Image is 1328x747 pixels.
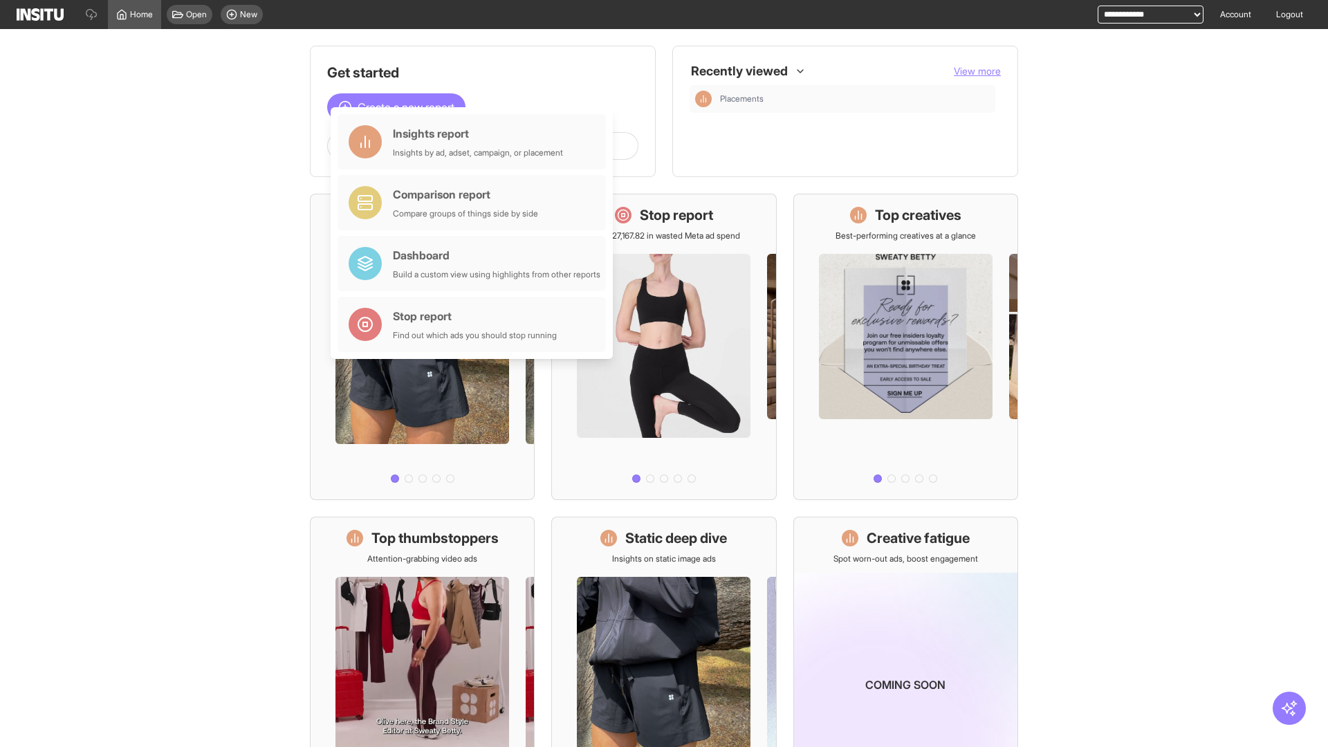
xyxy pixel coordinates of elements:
div: Stop report [393,308,557,324]
span: New [240,9,257,20]
h1: Stop report [640,205,713,225]
span: Create a new report [358,99,454,116]
span: Placements [720,93,990,104]
img: Logo [17,8,64,21]
div: Dashboard [393,247,600,264]
div: Build a custom view using highlights from other reports [393,269,600,280]
span: Open [186,9,207,20]
p: Insights on static image ads [612,553,716,564]
span: Home [130,9,153,20]
button: Create a new report [327,93,465,121]
div: Comparison report [393,186,538,203]
div: Insights [695,91,712,107]
h1: Top creatives [875,205,961,225]
h1: Static deep dive [625,528,727,548]
p: Attention-grabbing video ads [367,553,477,564]
button: View more [954,64,1001,78]
span: Placements [720,93,764,104]
p: Save £27,167.82 in wasted Meta ad spend [587,230,740,241]
div: Compare groups of things side by side [393,208,538,219]
h1: Top thumbstoppers [371,528,499,548]
h1: Get started [327,63,638,82]
p: Best-performing creatives at a glance [836,230,976,241]
div: Insights report [393,125,563,142]
a: Top creativesBest-performing creatives at a glance [793,194,1018,500]
span: View more [954,65,1001,77]
a: What's live nowSee all active ads instantly [310,194,535,500]
a: Stop reportSave £27,167.82 in wasted Meta ad spend [551,194,776,500]
div: Find out which ads you should stop running [393,330,557,341]
div: Insights by ad, adset, campaign, or placement [393,147,563,158]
